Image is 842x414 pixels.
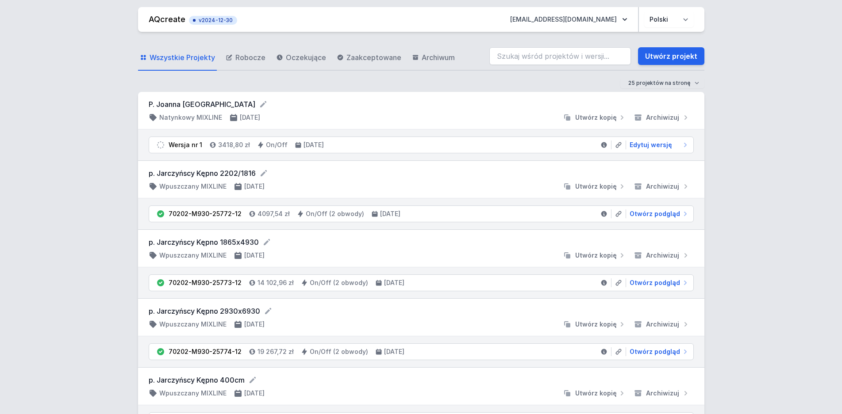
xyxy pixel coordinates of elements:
h4: On/Off [266,141,288,149]
button: Archiwizuj [630,389,694,398]
span: Archiwizuj [646,389,679,398]
a: Archiwum [410,45,457,71]
h4: 3418,80 zł [218,141,250,149]
h4: [DATE] [244,389,265,398]
a: Utwórz projekt [638,47,704,65]
h4: On/Off (2 obwody) [310,347,368,356]
h4: [DATE] [244,251,265,260]
button: v2024-12-30 [189,14,237,25]
span: Oczekujące [286,52,326,63]
h4: [DATE] [384,347,404,356]
span: Zaakceptowane [346,52,401,63]
span: Utwórz kopię [575,251,617,260]
input: Szukaj wśród projektów i wersji... [489,47,631,65]
a: Oczekujące [274,45,328,71]
button: Utwórz kopię [559,113,630,122]
h4: On/Off (2 obwody) [310,278,368,287]
button: Utwórz kopię [559,389,630,398]
button: Edytuj nazwę projektu [248,376,257,384]
div: 70202-M930-25773-12 [169,278,242,287]
h4: [DATE] [240,113,260,122]
span: Robocze [235,52,265,63]
img: draft.svg [156,141,165,149]
h4: 14 102,96 zł [258,278,294,287]
span: Archiwizuj [646,182,679,191]
span: Otwórz podgląd [630,347,680,356]
a: Otwórz podgląd [626,347,690,356]
a: Wszystkie Projekty [138,45,217,71]
span: Otwórz podgląd [630,209,680,218]
span: Archiwum [422,52,455,63]
form: p. Jarczyńscy Kępno 1865x4930 [149,237,694,247]
span: Otwórz podgląd [630,278,680,287]
a: Robocze [224,45,267,71]
h4: Wpuszczany MIXLINE [159,320,227,329]
span: Wszystkie Projekty [150,52,215,63]
button: Edytuj nazwę projektu [259,169,268,178]
select: Wybierz język [644,11,694,27]
h4: [DATE] [380,209,400,218]
a: Zaakceptowane [335,45,403,71]
h4: Wpuszczany MIXLINE [159,251,227,260]
span: Archiwizuj [646,320,679,329]
span: Edytuj wersję [630,141,672,149]
a: AQcreate [149,15,185,24]
button: Edytuj nazwę projektu [262,238,271,247]
h4: 19 267,72 zł [258,347,294,356]
span: Archiwizuj [646,251,679,260]
button: Edytuj nazwę projektu [264,307,273,315]
form: p. Jarczyńscy Kępno 2930x6930 [149,306,694,316]
span: Utwórz kopię [575,389,617,398]
h4: 4097,54 zł [258,209,290,218]
div: 70202-M930-25772-12 [169,209,242,218]
button: Edytuj nazwę projektu [259,100,268,109]
span: Utwórz kopię [575,182,617,191]
button: Archiwizuj [630,113,694,122]
button: Archiwizuj [630,251,694,260]
button: Utwórz kopię [559,182,630,191]
div: 70202-M930-25774-12 [169,347,242,356]
button: Archiwizuj [630,182,694,191]
h4: [DATE] [244,320,265,329]
button: Utwórz kopię [559,251,630,260]
form: P. Joanna [GEOGRAPHIC_DATA] [149,99,694,110]
h4: Wpuszczany MIXLINE [159,182,227,191]
h4: [DATE] [244,182,265,191]
button: Utwórz kopię [559,320,630,329]
span: Utwórz kopię [575,320,617,329]
h4: Natynkowy MIXLINE [159,113,222,122]
h4: On/Off (2 obwody) [306,209,364,218]
form: p. Jarczyńscy Kępno 400cm [149,375,694,385]
h4: [DATE] [384,278,404,287]
button: [EMAIL_ADDRESS][DOMAIN_NAME] [503,11,634,27]
span: v2024-12-30 [193,17,233,24]
a: Otwórz podgląd [626,209,690,218]
span: Archiwizuj [646,113,679,122]
a: Otwórz podgląd [626,278,690,287]
form: p. Jarczyńscy Kępno 2202/1816 [149,168,694,179]
span: Utwórz kopię [575,113,617,122]
button: Archiwizuj [630,320,694,329]
a: Edytuj wersję [626,141,690,149]
div: Wersja nr 1 [169,141,202,149]
h4: [DATE] [304,141,324,149]
h4: Wpuszczany MIXLINE [159,389,227,398]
